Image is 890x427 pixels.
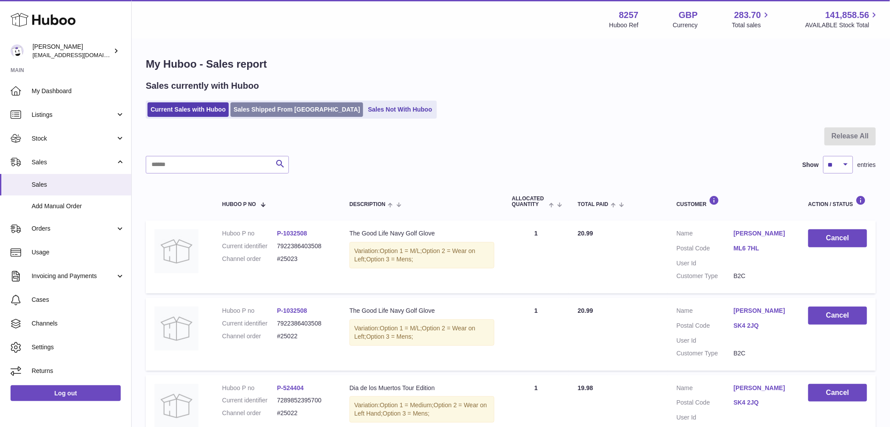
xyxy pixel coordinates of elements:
button: Cancel [808,229,867,247]
span: Listings [32,111,115,119]
a: P-1032508 [277,307,307,314]
span: Sales [32,181,125,189]
span: 283.70 [734,9,761,21]
dd: #25022 [277,332,332,340]
span: 141,858.56 [825,9,869,21]
dt: Current identifier [222,319,277,328]
dt: Channel order [222,255,277,263]
h2: Sales currently with Huboo [146,80,259,92]
a: [PERSON_NAME] [734,384,791,392]
span: Returns [32,367,125,375]
dt: Huboo P no [222,229,277,238]
span: [EMAIL_ADDRESS][DOMAIN_NAME] [32,51,129,58]
span: Option 3 = Mens; [366,256,413,263]
span: entries [858,161,876,169]
dt: Channel order [222,332,277,340]
div: Currency [673,21,698,29]
dt: Huboo P no [222,384,277,392]
strong: GBP [679,9,698,21]
span: Option 3 = Mens; [383,410,430,417]
span: Option 1 = Medium; [380,402,434,409]
dt: Customer Type [677,349,734,358]
dd: 7922386403508 [277,319,332,328]
div: Customer [677,195,791,207]
span: 20.99 [578,307,593,314]
a: Sales Not With Huboo [365,102,435,117]
span: Settings [32,343,125,351]
img: don@skinsgolf.com [11,44,24,58]
span: Option 3 = Mens; [366,333,413,340]
span: Option 1 = M/L; [380,247,422,254]
strong: 8257 [619,9,639,21]
div: The Good Life Navy Golf Glove [350,229,494,238]
a: SK4 2JQ [734,322,791,330]
span: AVAILABLE Stock Total [805,21,879,29]
a: SK4 2JQ [734,398,791,407]
div: Variation: [350,396,494,423]
span: Orders [32,224,115,233]
dt: Current identifier [222,396,277,405]
span: Channels [32,319,125,328]
span: Add Manual Order [32,202,125,210]
a: P-524404 [277,384,304,391]
span: Cases [32,296,125,304]
span: Description [350,202,386,207]
dd: 7922386403508 [277,242,332,250]
img: no-photo.jpg [155,229,198,273]
div: Action / Status [808,195,867,207]
dt: Postal Code [677,322,734,332]
dt: Current identifier [222,242,277,250]
a: P-1032508 [277,230,307,237]
td: 1 [503,221,569,293]
dd: 7289852395700 [277,396,332,405]
span: 20.99 [578,230,593,237]
span: ALLOCATED Quantity [512,196,547,207]
dt: User Id [677,337,734,345]
dt: Customer Type [677,272,734,280]
span: Stock [32,134,115,143]
a: ML6 7HL [734,244,791,253]
a: [PERSON_NAME] [734,307,791,315]
div: Huboo Ref [609,21,639,29]
a: Current Sales with Huboo [148,102,229,117]
div: Variation: [350,242,494,268]
dt: User Id [677,259,734,268]
dt: Huboo P no [222,307,277,315]
dd: #25023 [277,255,332,263]
img: no-photo.jpg [155,307,198,351]
dt: Name [677,384,734,394]
td: 1 [503,298,569,371]
div: The Good Life Navy Golf Glove [350,307,494,315]
span: Usage [32,248,125,257]
dt: Postal Code [677,244,734,255]
span: Option 2 = Wear on Left; [354,325,476,340]
span: 19.98 [578,384,593,391]
a: Sales Shipped From [GEOGRAPHIC_DATA] [231,102,363,117]
dt: Name [677,229,734,240]
span: Total paid [578,202,609,207]
dt: Name [677,307,734,317]
dt: User Id [677,413,734,422]
dt: Postal Code [677,398,734,409]
dd: #25022 [277,409,332,417]
span: Option 1 = M/L; [380,325,422,332]
label: Show [803,161,819,169]
a: 141,858.56 AVAILABLE Stock Total [805,9,879,29]
h1: My Huboo - Sales report [146,57,876,71]
a: 283.70 Total sales [732,9,771,29]
dt: Channel order [222,409,277,417]
span: Huboo P no [222,202,256,207]
dd: B2C [734,272,791,280]
button: Cancel [808,384,867,402]
a: [PERSON_NAME] [734,229,791,238]
div: Dia de los Muertos Tour Edition [350,384,494,392]
div: [PERSON_NAME] [32,43,112,59]
span: Sales [32,158,115,166]
dd: B2C [734,349,791,358]
span: Invoicing and Payments [32,272,115,280]
div: Variation: [350,319,494,346]
span: My Dashboard [32,87,125,95]
span: Total sales [732,21,771,29]
a: Log out [11,385,121,401]
button: Cancel [808,307,867,325]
